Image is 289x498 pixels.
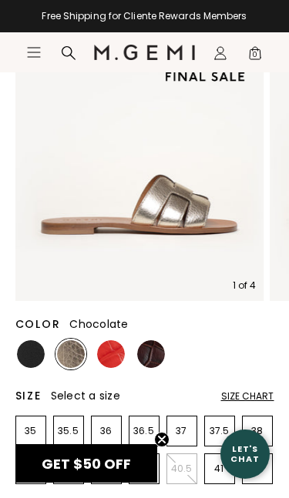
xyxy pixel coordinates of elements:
[17,340,45,368] img: Black
[137,340,165,368] img: Chocolate
[233,279,257,292] div: 1 of 4
[92,425,121,437] p: 36
[42,454,131,473] span: GET $50 OFF
[167,425,197,437] p: 37
[15,52,264,301] img: The Mafalda
[54,425,83,437] p: 35.5
[205,463,234,475] p: 41
[57,340,85,368] img: Champagne
[243,425,272,437] p: 38
[15,318,61,330] h2: Color
[94,45,195,60] img: M.Gemi
[16,425,45,437] p: 35
[26,45,42,60] button: Open site menu
[205,425,234,437] p: 37.5
[247,48,263,64] span: 0
[167,463,197,475] p: 40.5
[51,388,120,403] span: Select a size
[220,444,270,463] div: Let's Chat
[97,340,125,368] img: Lipstick
[69,316,128,332] span: Chocolate
[221,390,274,403] div: Size Chart
[154,432,170,447] button: Close teaser
[129,425,159,437] p: 36.5
[15,389,42,402] h2: Size
[15,444,157,483] div: GET $50 OFFClose teaser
